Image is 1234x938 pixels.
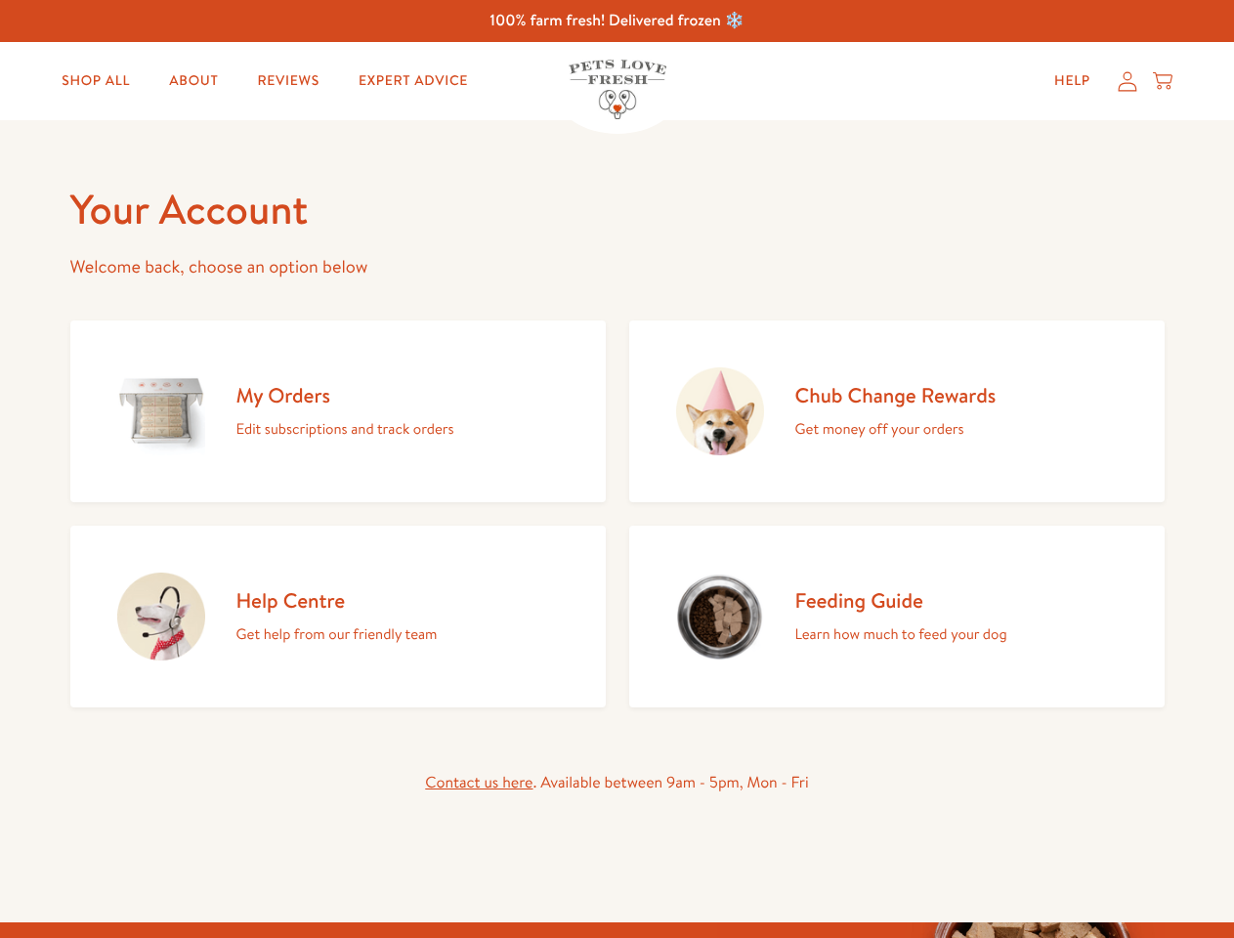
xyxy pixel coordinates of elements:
h2: Help Centre [236,587,438,614]
h2: Chub Change Rewards [795,382,997,408]
h1: Your Account [70,183,1165,236]
img: Pets Love Fresh [569,60,666,119]
div: . Available between 9am - 5pm, Mon - Fri [70,770,1165,796]
a: Help Centre Get help from our friendly team [70,526,606,707]
p: Get help from our friendly team [236,621,438,647]
a: About [153,62,234,101]
a: Contact us here [425,772,532,793]
a: Expert Advice [343,62,484,101]
a: Chub Change Rewards Get money off your orders [629,320,1165,502]
p: Learn how much to feed your dog [795,621,1007,647]
a: Feeding Guide Learn how much to feed your dog [629,526,1165,707]
h2: Feeding Guide [795,587,1007,614]
a: Shop All [46,62,146,101]
p: Edit subscriptions and track orders [236,416,454,442]
h2: My Orders [236,382,454,408]
p: Welcome back, choose an option below [70,252,1165,282]
p: Get money off your orders [795,416,997,442]
a: My Orders Edit subscriptions and track orders [70,320,606,502]
a: Reviews [241,62,334,101]
a: Help [1039,62,1106,101]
